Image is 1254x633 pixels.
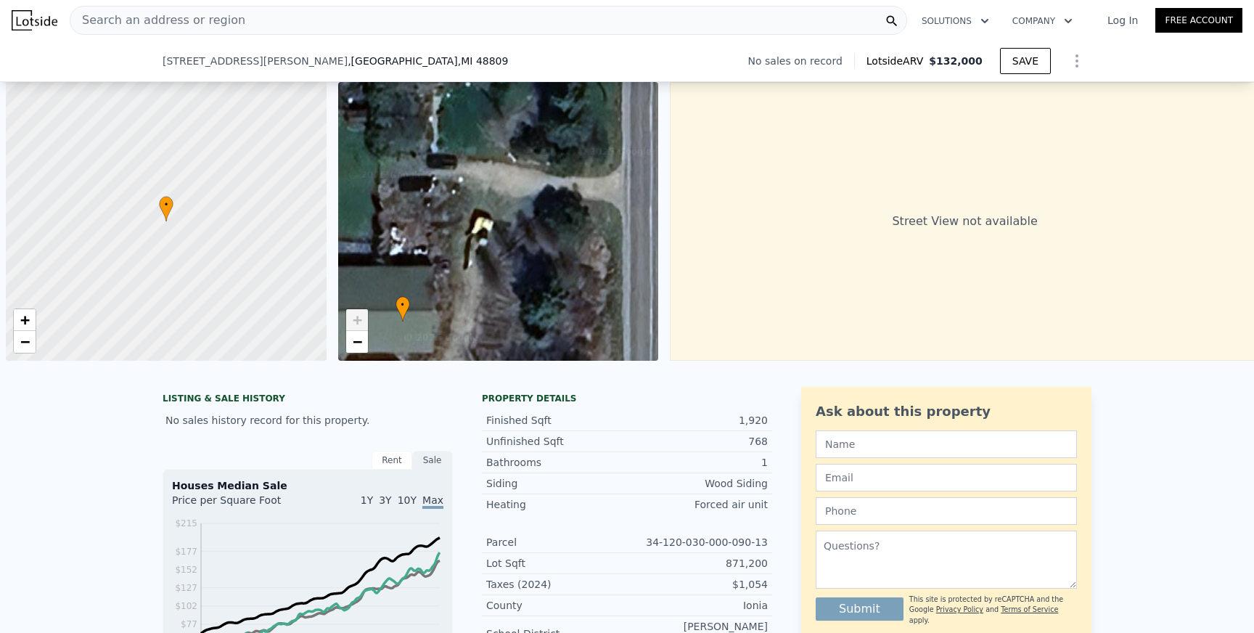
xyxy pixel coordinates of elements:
div: 871,200 [627,556,768,571]
a: Zoom out [14,331,36,353]
tspan: $177 [175,547,197,557]
div: No sales on record [748,54,854,68]
input: Name [816,430,1077,458]
span: + [20,311,30,329]
div: 34-120-030-000-090-13 [627,535,768,550]
div: Rent [372,451,412,470]
tspan: $77 [181,619,197,629]
div: Ask about this property [816,401,1077,422]
a: Zoom in [14,309,36,331]
div: $1,054 [627,577,768,592]
div: Property details [482,393,772,404]
div: Siding [486,476,627,491]
div: LISTING & SALE HISTORY [163,393,453,407]
input: Email [816,464,1077,491]
div: No sales history record for this property. [163,407,453,433]
tspan: $127 [175,583,197,593]
span: , [GEOGRAPHIC_DATA] [348,54,508,68]
div: This site is protected by reCAPTCHA and the Google and apply. [909,595,1077,626]
a: Privacy Policy [936,605,983,613]
span: 1Y [361,494,373,506]
button: Submit [816,597,903,621]
div: Bathrooms [486,455,627,470]
img: Lotside [12,10,57,30]
a: Free Account [1155,8,1242,33]
div: 1,920 [627,413,768,428]
button: Solutions [910,8,1001,34]
span: • [396,298,410,311]
div: Lot Sqft [486,556,627,571]
button: Company [1001,8,1084,34]
span: $132,000 [929,55,983,67]
div: Taxes (2024) [486,577,627,592]
a: Terms of Service [1001,605,1058,613]
div: Finished Sqft [486,413,627,428]
div: 1 [627,455,768,470]
tspan: $215 [175,518,197,528]
span: 3Y [379,494,391,506]
span: Max [422,494,443,509]
span: − [20,332,30,351]
button: SAVE [1000,48,1051,74]
div: 768 [627,434,768,449]
span: − [352,332,361,351]
span: , MI 48809 [458,55,509,67]
span: Lotside ARV [866,54,929,68]
tspan: $102 [175,601,197,611]
button: Show Options [1062,46,1091,75]
div: Wood Siding [627,476,768,491]
div: Ionia [627,598,768,613]
div: • [159,196,173,221]
div: Price per Square Foot [172,493,308,516]
span: + [352,311,361,329]
div: • [396,296,410,322]
div: Parcel [486,535,627,550]
a: Zoom in [346,309,368,331]
a: Zoom out [346,331,368,353]
span: 10Y [398,494,417,506]
span: [STREET_ADDRESS][PERSON_NAME] [163,54,348,68]
div: Unfinished Sqft [486,434,627,449]
tspan: $152 [175,565,197,575]
div: Sale [412,451,453,470]
input: Phone [816,497,1077,525]
span: Search an address or region [70,12,245,29]
span: • [159,198,173,211]
div: County [486,598,627,613]
div: Heating [486,497,627,512]
div: Forced air unit [627,497,768,512]
a: Log In [1090,13,1155,28]
div: Houses Median Sale [172,478,443,493]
